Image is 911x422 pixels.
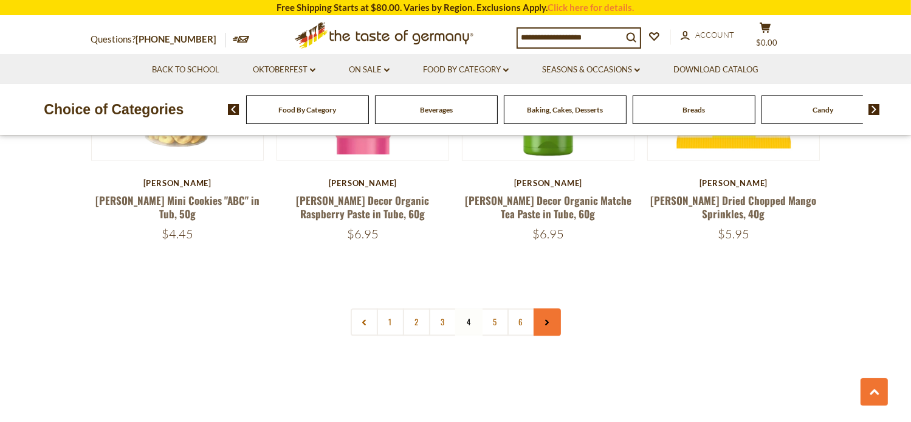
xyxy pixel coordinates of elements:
[532,226,564,241] span: $6.95
[868,104,880,115] img: next arrow
[507,308,535,336] a: 6
[548,2,634,13] a: Click here for details.
[423,63,509,77] a: Food By Category
[162,226,193,241] span: $4.45
[682,105,705,114] a: Breads
[152,63,219,77] a: Back to School
[647,178,820,188] div: [PERSON_NAME]
[296,193,429,221] a: [PERSON_NAME] Decor Organic Raspberry Paste in Tube, 60g
[651,193,817,221] a: [PERSON_NAME] Dried Chopped Mango Sprinkles, 40g
[527,105,603,114] a: Baking, Cakes, Desserts
[95,193,260,221] a: [PERSON_NAME] Mini Cookies "ABC" in Tub, 50g
[347,226,379,241] span: $6.95
[420,105,453,114] a: Beverages
[91,178,264,188] div: [PERSON_NAME]
[696,30,735,40] span: Account
[91,32,226,47] p: Questions?
[228,104,239,115] img: previous arrow
[136,33,217,44] a: [PHONE_NUMBER]
[403,308,430,336] a: 2
[748,22,784,52] button: $0.00
[718,226,749,241] span: $5.95
[465,193,631,221] a: [PERSON_NAME] Decor Organic Matche Tea Paste in Tube, 60g
[462,178,635,188] div: [PERSON_NAME]
[681,29,735,42] a: Account
[377,308,404,336] a: 1
[813,105,833,114] a: Candy
[481,308,509,336] a: 5
[278,105,336,114] a: Food By Category
[253,63,315,77] a: Oktoberfest
[542,63,640,77] a: Seasons & Occasions
[349,63,390,77] a: On Sale
[756,38,777,47] span: $0.00
[673,63,758,77] a: Download Catalog
[429,308,456,336] a: 3
[277,178,450,188] div: [PERSON_NAME]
